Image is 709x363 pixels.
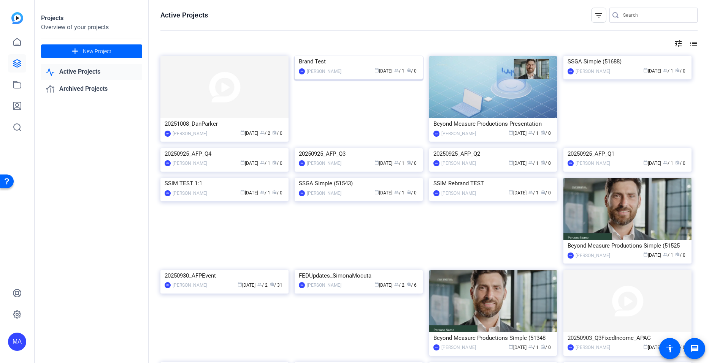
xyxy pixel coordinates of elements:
[165,282,171,288] div: MA
[173,189,207,197] div: [PERSON_NAME]
[165,270,284,281] div: 20250930_AFPEvent
[433,178,553,189] div: SSIM Rebrand TEST
[374,68,379,73] span: calendar_today
[270,283,282,288] span: / 31
[541,190,551,196] span: / 0
[238,283,255,288] span: [DATE]
[11,12,23,24] img: blue-gradient.svg
[394,68,404,74] span: / 1
[299,190,305,196] div: MA
[541,344,545,349] span: radio
[260,131,270,136] span: / 2
[272,190,282,196] span: / 0
[394,283,404,288] span: / 2
[272,160,277,165] span: radio
[299,282,305,288] div: MA
[374,161,392,166] span: [DATE]
[165,190,171,196] div: MA
[374,190,379,194] span: calendar_today
[576,159,610,167] div: [PERSON_NAME]
[41,23,142,32] div: Overview of your projects
[690,344,699,353] mat-icon: message
[173,159,207,167] div: [PERSON_NAME]
[623,11,692,20] input: Search
[394,161,404,166] span: / 1
[643,160,648,165] span: calendar_today
[41,44,142,58] button: New Project
[665,344,674,353] mat-icon: accessibility
[270,282,274,287] span: radio
[160,11,208,20] h1: Active Projects
[83,47,111,55] span: New Project
[406,68,417,74] span: / 0
[433,118,553,129] div: Beyond Measure Productions Presentation
[541,160,545,165] span: radio
[663,161,673,166] span: / 1
[663,253,673,258] span: / 1
[394,190,399,194] span: group
[568,160,574,166] div: MA
[509,345,527,350] span: [DATE]
[165,160,171,166] div: MA
[509,160,513,165] span: calendar_today
[675,253,685,258] span: / 0
[41,64,142,80] a: Active Projects
[509,161,527,166] span: [DATE]
[528,131,539,136] span: / 1
[240,161,258,166] span: [DATE]
[541,130,545,135] span: radio
[675,68,680,73] span: radio
[528,190,533,194] span: group
[165,178,284,189] div: SSIM TEST 1:1
[568,253,574,259] div: MA
[509,344,513,349] span: calendar_today
[643,161,661,166] span: [DATE]
[441,159,476,167] div: [PERSON_NAME]
[257,283,268,288] span: / 2
[394,160,399,165] span: group
[165,118,284,129] div: 20251008_DanParker
[568,344,574,350] div: MA
[238,282,242,287] span: calendar_today
[406,190,411,194] span: radio
[406,68,411,73] span: radio
[394,68,399,73] span: group
[394,190,404,196] span: / 1
[568,148,687,159] div: 20250925_AFP_Q1
[307,281,341,289] div: [PERSON_NAME]
[272,130,277,135] span: radio
[688,39,698,48] mat-icon: list
[260,160,265,165] span: group
[272,190,277,194] span: radio
[240,160,245,165] span: calendar_today
[374,282,379,287] span: calendar_today
[663,68,673,74] span: / 1
[240,190,258,196] span: [DATE]
[299,270,419,281] div: FEDUpdates_SimonaMocuta
[433,190,439,196] div: MA
[528,190,539,196] span: / 1
[528,344,533,349] span: group
[8,333,26,351] div: MA
[240,131,258,136] span: [DATE]
[406,190,417,196] span: / 0
[568,56,687,67] div: SSGA Simple (51688)
[165,131,171,137] div: MA
[299,148,419,159] div: 20250925_AFP_Q3
[675,161,685,166] span: / 0
[541,161,551,166] span: / 0
[257,282,262,287] span: group
[406,283,417,288] span: / 6
[576,344,610,351] div: [PERSON_NAME]
[509,190,527,196] span: [DATE]
[509,190,513,194] span: calendar_today
[374,283,392,288] span: [DATE]
[433,148,553,159] div: 20250925_AFP_Q2
[173,281,207,289] div: [PERSON_NAME]
[374,160,379,165] span: calendar_today
[406,161,417,166] span: / 0
[299,160,305,166] div: MA
[663,68,668,73] span: group
[643,68,648,73] span: calendar_today
[272,131,282,136] span: / 0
